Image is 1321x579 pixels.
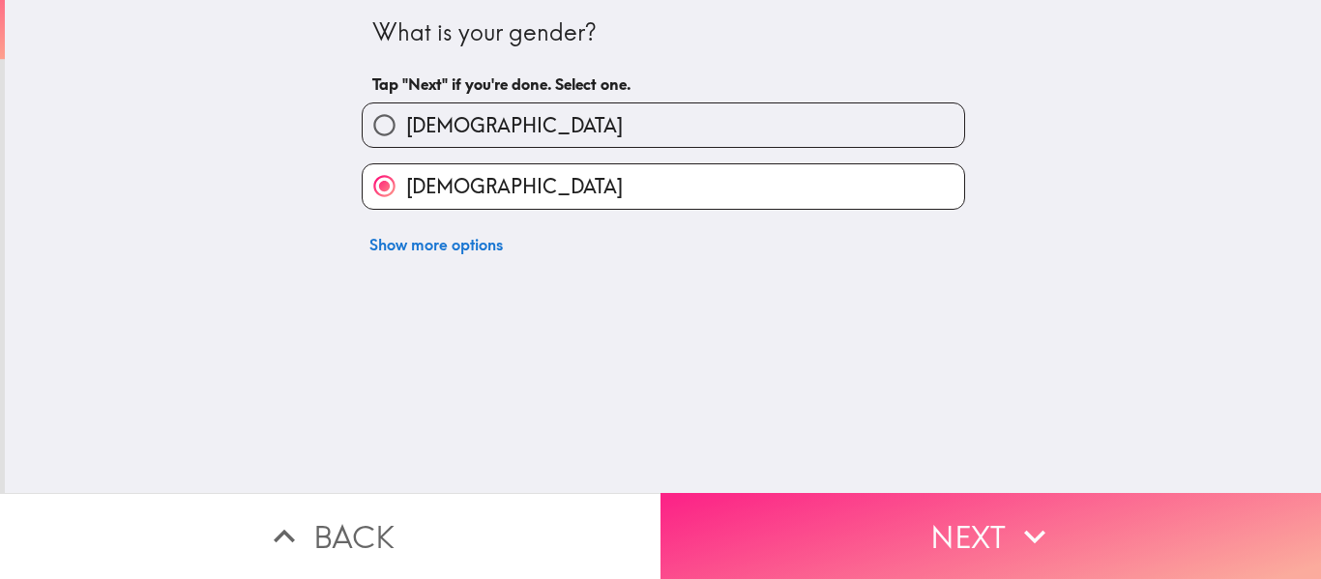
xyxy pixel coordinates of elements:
button: Next [660,493,1321,579]
button: [DEMOGRAPHIC_DATA] [363,103,964,147]
span: [DEMOGRAPHIC_DATA] [406,173,623,200]
button: [DEMOGRAPHIC_DATA] [363,164,964,208]
h6: Tap "Next" if you're done. Select one. [372,73,954,95]
span: [DEMOGRAPHIC_DATA] [406,112,623,139]
button: Show more options [362,225,511,264]
div: What is your gender? [372,16,954,49]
